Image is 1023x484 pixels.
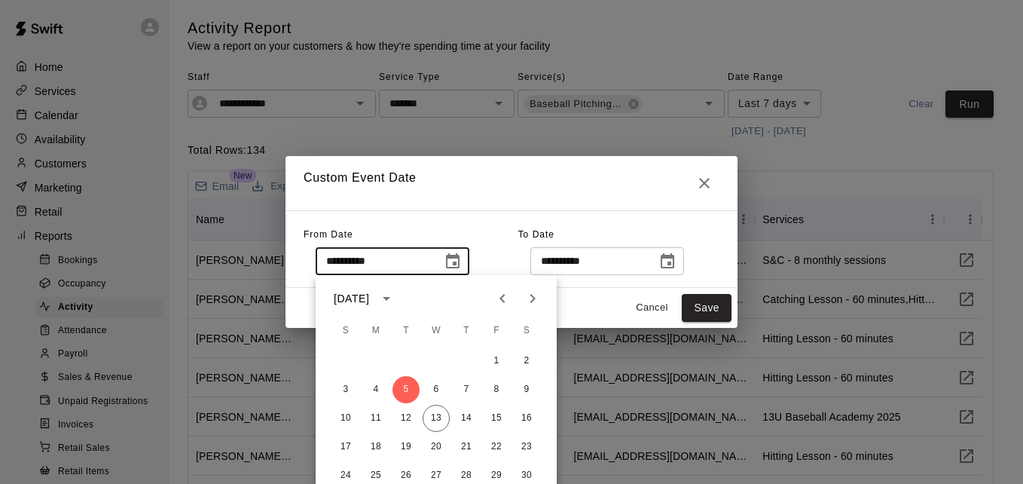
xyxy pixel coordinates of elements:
[332,316,359,346] span: Sunday
[513,376,540,403] button: 9
[362,316,389,346] span: Monday
[483,348,510,375] button: 1
[518,283,548,314] button: Next month
[362,433,389,461] button: 18
[483,433,510,461] button: 22
[332,433,359,461] button: 17
[513,316,540,346] span: Saturday
[513,405,540,432] button: 16
[304,229,353,240] span: From Date
[374,286,399,311] button: calendar view is open, switch to year view
[518,229,554,240] span: To Date
[423,433,450,461] button: 20
[362,405,389,432] button: 11
[453,316,480,346] span: Thursday
[483,316,510,346] span: Friday
[423,376,450,403] button: 6
[332,376,359,403] button: 3
[682,294,731,322] button: Save
[423,316,450,346] span: Wednesday
[453,405,480,432] button: 14
[453,433,480,461] button: 21
[286,156,737,210] h2: Custom Event Date
[392,376,420,403] button: 5
[334,291,369,307] div: [DATE]
[689,168,719,198] button: Close
[483,405,510,432] button: 15
[487,283,518,314] button: Previous month
[423,405,450,432] button: 13
[392,433,420,461] button: 19
[438,247,468,277] button: Choose date, selected date is Aug 5, 2025
[332,405,359,432] button: 10
[652,247,683,277] button: Choose date, selected date is Aug 13, 2025
[513,348,540,375] button: 2
[453,376,480,403] button: 7
[392,405,420,432] button: 12
[483,376,510,403] button: 8
[362,376,389,403] button: 4
[392,316,420,346] span: Tuesday
[628,296,676,320] button: Cancel
[513,433,540,461] button: 23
